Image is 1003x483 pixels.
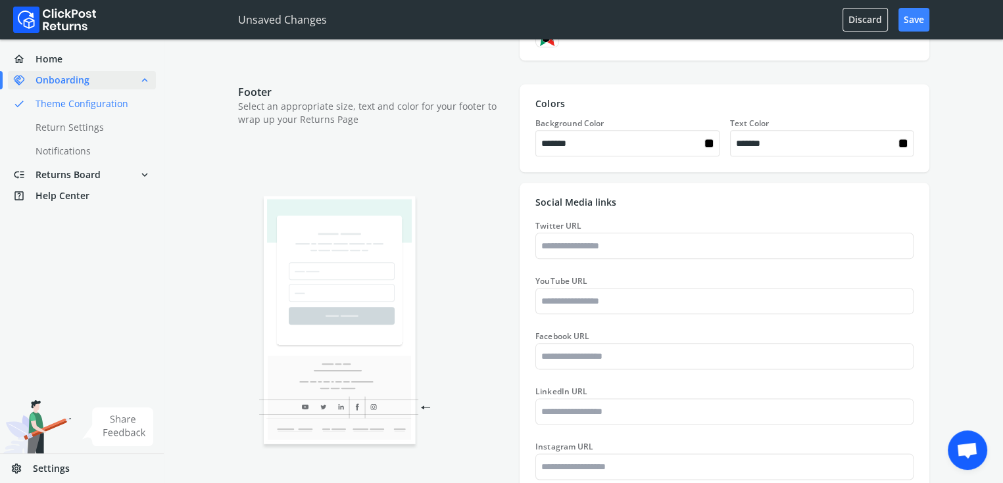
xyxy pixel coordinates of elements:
[33,462,70,475] span: Settings
[535,441,593,452] label: Instagram URL
[139,166,151,184] span: expand_more
[535,386,587,397] label: LinkedIn URL
[535,220,581,231] label: Twitter URL
[36,53,62,66] span: Home
[13,7,97,33] img: Logo
[535,196,914,209] p: Social Media links
[8,142,172,160] a: Notifications
[535,331,589,342] label: Facebook URL
[730,118,914,129] label: Text Color
[8,118,172,137] a: Return Settings
[535,118,719,129] label: Background Color
[13,50,36,68] span: home
[82,407,154,446] img: share feedback
[898,8,929,32] button: Save
[36,168,101,181] span: Returns Board
[8,187,156,205] a: help_centerHelp Center
[13,71,36,89] span: handshake
[36,189,89,202] span: Help Center
[535,275,587,287] label: YouTube URL
[948,430,987,470] div: Open chat
[36,74,89,87] span: Onboarding
[238,100,506,126] p: Select an appropriate size, text and color for your footer to wrap up your Returns Page
[13,187,36,205] span: help_center
[238,12,327,28] p: Unsaved Changes
[238,84,506,100] p: Footer
[139,71,151,89] span: expand_less
[535,97,914,110] p: Colors
[8,95,172,113] a: doneTheme Configuration
[11,459,33,478] span: settings
[13,166,36,184] span: low_priority
[13,95,25,113] span: done
[843,8,888,32] button: Discard
[8,50,156,68] a: homeHome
